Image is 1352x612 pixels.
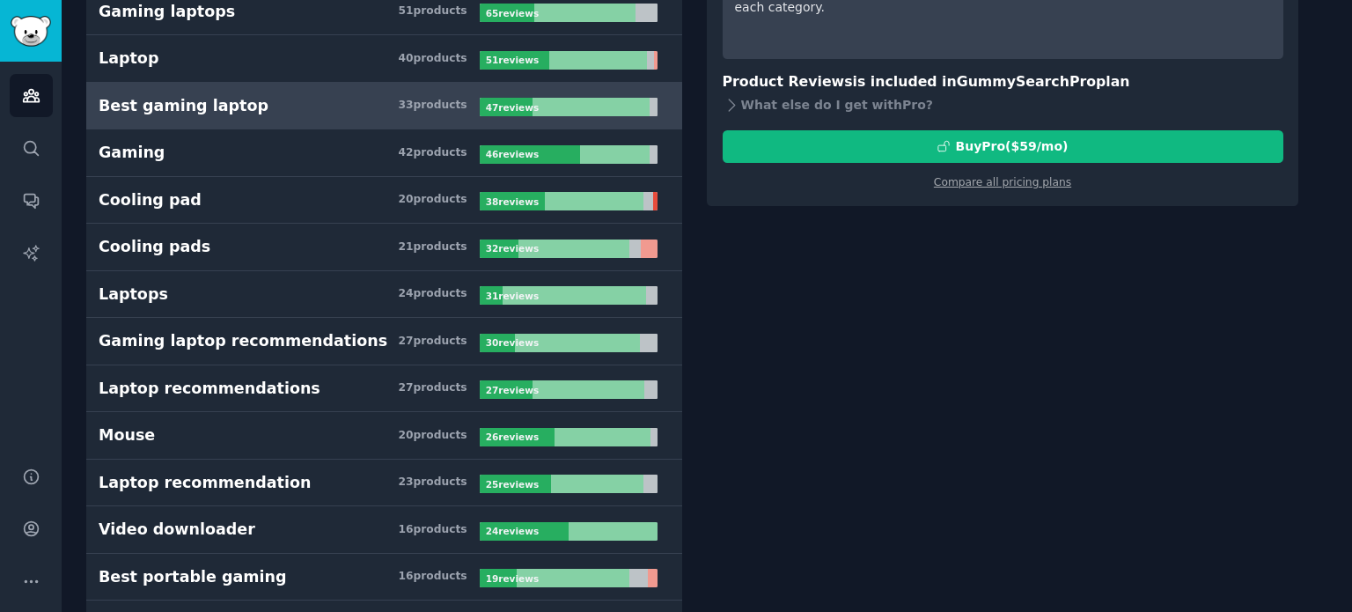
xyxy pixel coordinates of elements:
div: What else do I get with Pro ? [723,93,1283,118]
b: 25 review s [486,479,539,490]
a: Best portable gaming16products19reviews [86,554,682,601]
div: 51 product s [398,4,467,19]
div: Laptop recommendation [99,472,311,494]
div: Buy Pro ($ 59 /mo ) [956,137,1069,156]
a: Video downloader16products24reviews [86,506,682,554]
div: Gaming laptop recommendations [99,330,387,352]
div: Cooling pad [99,189,202,211]
a: Cooling pads21products32reviews [86,224,682,271]
div: 16 product s [398,569,467,585]
b: 30 review s [486,337,539,348]
div: 27 product s [398,334,467,350]
div: 16 product s [398,522,467,538]
div: 20 product s [398,428,467,444]
b: 31 review s [486,291,539,301]
h3: Product Reviews is included in plan [723,71,1283,93]
div: 21 product s [398,240,467,255]
div: Best portable gaming [99,566,286,588]
div: Cooling pads [99,236,210,258]
div: Laptop recommendations [99,378,320,400]
div: Best gaming laptop [99,95,268,117]
a: Laptop recommendations27products27reviews [86,365,682,413]
div: 40 product s [398,51,467,67]
a: Mouse20products26reviews [86,412,682,460]
div: 42 product s [398,145,467,161]
a: Laptop recommendation23products25reviews [86,460,682,507]
div: 33 product s [398,98,467,114]
b: 47 review s [486,102,539,113]
div: Mouse [99,424,155,446]
b: 65 review s [486,8,539,18]
a: Best gaming laptop33products47reviews [86,83,682,130]
div: 27 product s [398,380,467,396]
img: GummySearch logo [11,16,51,47]
a: Laptop40products51reviews [86,35,682,83]
div: Gaming [99,142,165,164]
a: Laptops24products31reviews [86,271,682,319]
a: Cooling pad20products38reviews [86,177,682,225]
b: 27 review s [486,385,539,395]
b: 38 review s [486,196,539,207]
b: 19 review s [486,573,539,584]
a: Gaming42products46reviews [86,129,682,177]
b: 51 review s [486,55,539,65]
b: 24 review s [486,526,539,536]
b: 32 review s [486,243,539,254]
b: 26 review s [486,431,539,442]
button: BuyPro($59/mo) [723,130,1283,163]
div: Video downloader [99,519,255,541]
a: Compare all pricing plans [934,176,1071,188]
b: 46 review s [486,149,539,159]
div: 20 product s [398,192,467,208]
a: Gaming laptop recommendations27products30reviews [86,318,682,365]
div: Laptops [99,284,168,306]
div: Gaming laptops [99,1,235,23]
div: 23 product s [398,475,467,490]
div: Laptop [99,48,158,70]
div: 24 product s [398,286,467,302]
span: GummySearch Pro [957,73,1096,90]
